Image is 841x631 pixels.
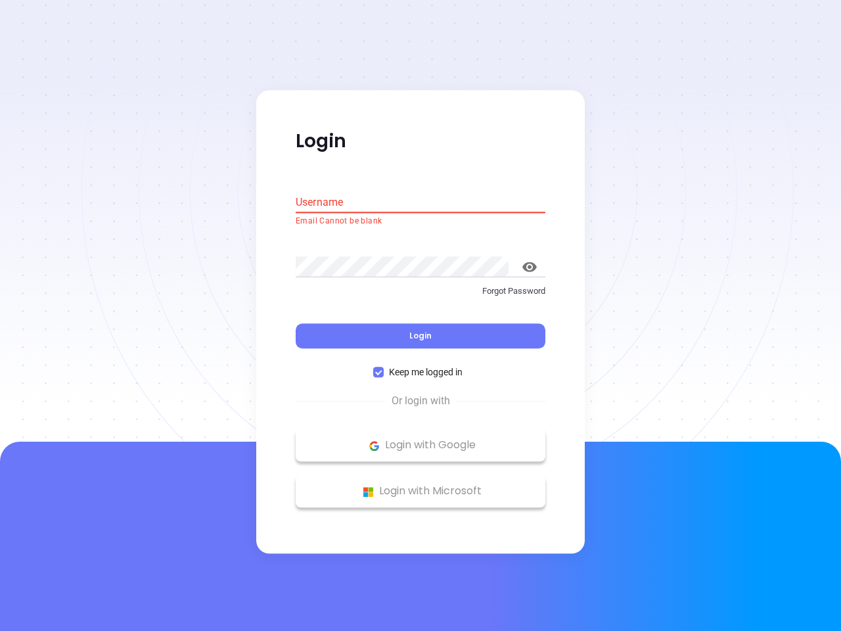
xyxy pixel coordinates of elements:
button: Login [296,324,545,349]
img: Microsoft Logo [360,484,376,500]
p: Login [296,129,545,153]
p: Email Cannot be blank [296,215,545,228]
a: Forgot Password [296,285,545,308]
button: toggle password visibility [514,251,545,283]
span: Or login with [385,394,457,409]
span: Login [409,331,432,342]
span: Keep me logged in [384,365,468,380]
p: Login with Google [302,436,539,456]
p: Forgot Password [296,285,545,298]
button: Microsoft Logo Login with Microsoft [296,475,545,508]
p: Login with Microsoft [302,482,539,502]
button: Google Logo Login with Google [296,429,545,462]
img: Google Logo [366,438,382,454]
